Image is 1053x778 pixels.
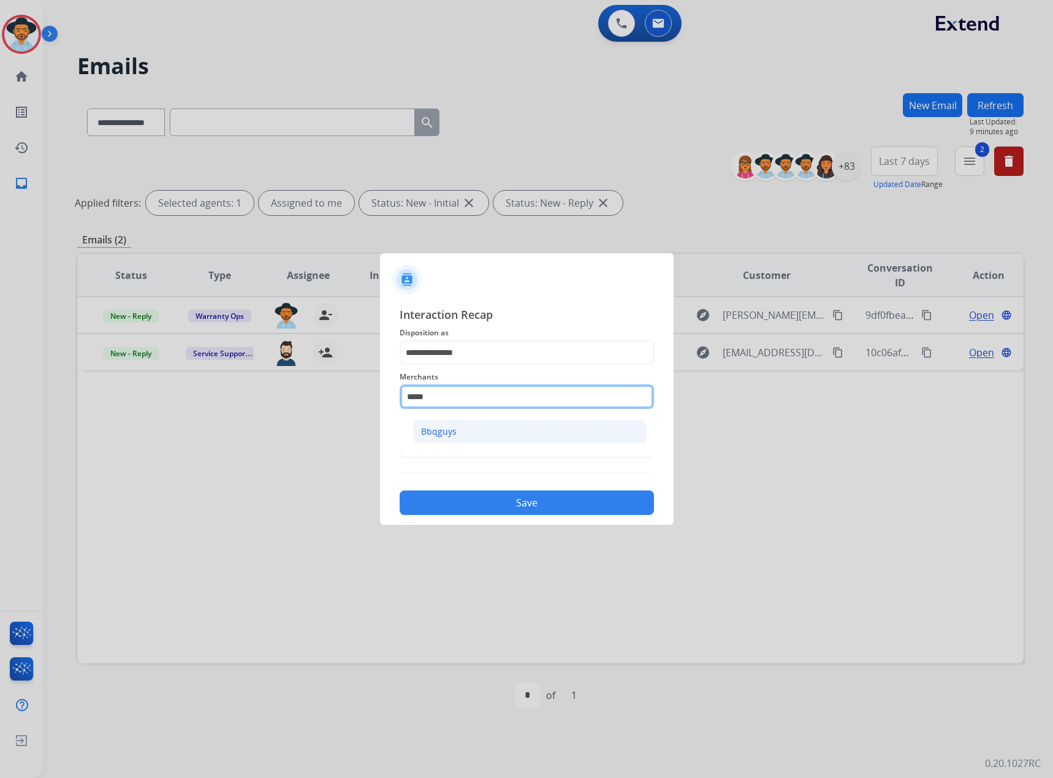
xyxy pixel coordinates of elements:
[400,370,654,384] span: Merchants
[400,490,654,515] button: Save
[985,756,1041,771] p: 0.20.1027RC
[392,265,422,294] img: contactIcon
[400,326,654,340] span: Disposition as
[400,306,654,326] span: Interaction Recap
[421,425,457,438] div: Bbqguys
